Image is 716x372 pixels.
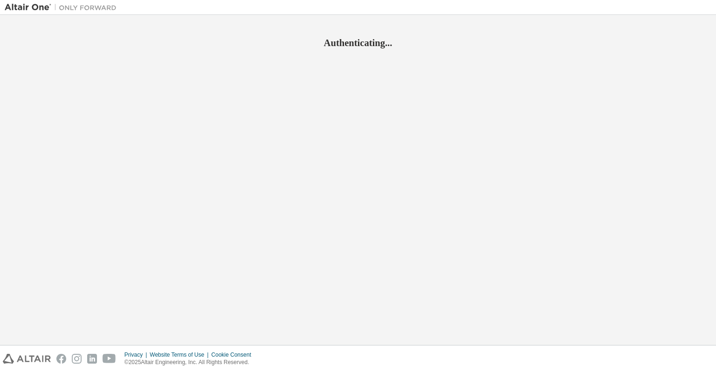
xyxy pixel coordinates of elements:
[103,354,116,364] img: youtube.svg
[56,354,66,364] img: facebook.svg
[124,351,150,358] div: Privacy
[5,3,121,12] img: Altair One
[87,354,97,364] img: linkedin.svg
[211,351,256,358] div: Cookie Consent
[124,358,257,366] p: © 2025 Altair Engineering, Inc. All Rights Reserved.
[3,354,51,364] img: altair_logo.svg
[5,37,711,49] h2: Authenticating...
[72,354,82,364] img: instagram.svg
[150,351,211,358] div: Website Terms of Use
